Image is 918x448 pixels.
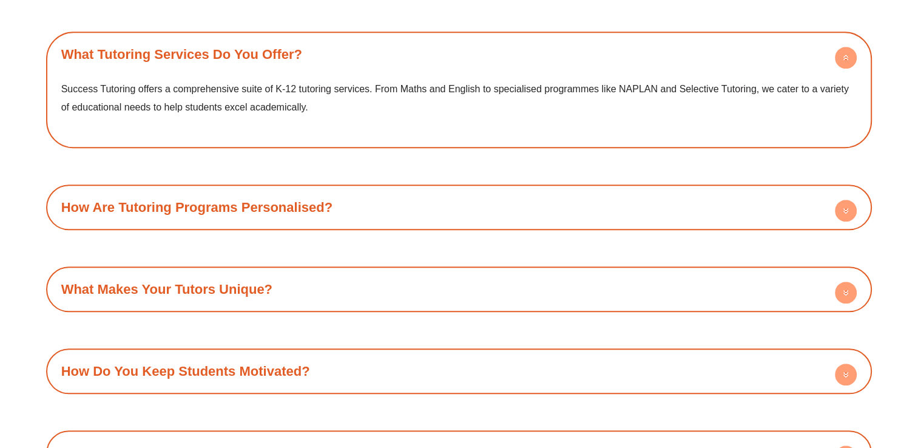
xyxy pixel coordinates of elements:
[52,38,866,71] h4: What Tutoring Services Do You Offer?
[52,71,866,142] div: What Tutoring Services Do You Offer?
[52,355,866,388] h4: How Do You Keep Students Motivated?
[61,200,332,215] a: How Are Tutoring Programs Personalised?
[61,364,310,379] a: How Do You Keep Students Motivated?
[61,282,272,297] a: What Makes Your Tutors Unique?
[61,84,849,112] span: Success Tutoring offers a comprehensive suite of K-12 tutoring services. From Maths and English t...
[52,191,866,224] h4: How Are Tutoring Programs Personalised?
[52,273,866,306] h4: What Makes Your Tutors Unique?
[857,390,918,448] iframe: Chat Widget
[61,47,302,62] a: What Tutoring Services Do You Offer?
